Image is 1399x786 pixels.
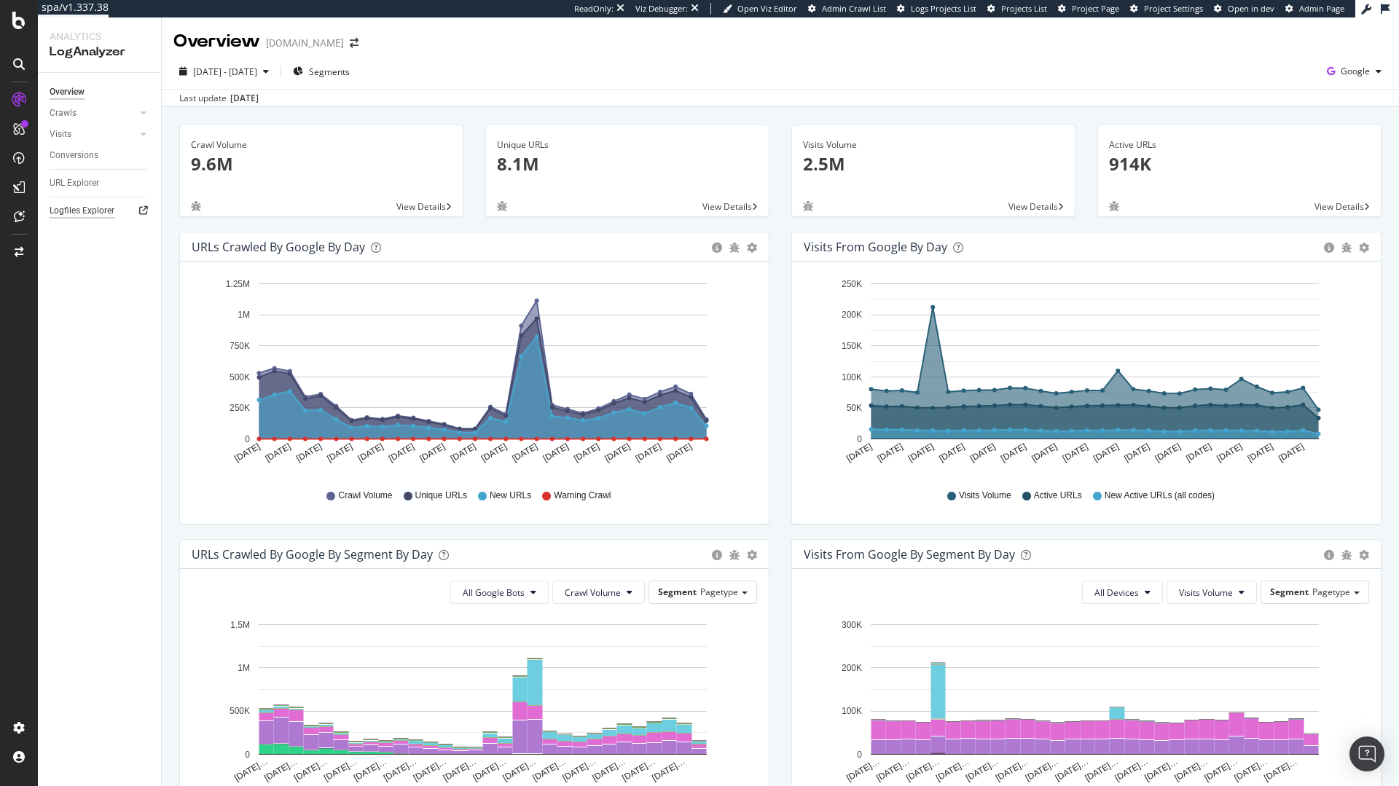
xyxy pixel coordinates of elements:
span: Projects List [1001,3,1047,14]
span: Pagetype [700,586,738,598]
text: 500K [230,707,250,717]
text: [DATE] [264,441,293,464]
span: All Devices [1094,586,1139,599]
div: Crawls [50,106,77,121]
p: 914K [1109,152,1370,176]
svg: A chart. [192,616,752,785]
text: [DATE] [232,441,262,464]
text: [DATE] [876,441,905,464]
a: Admin Crawl List [808,3,886,15]
span: Crawl Volume [565,586,621,599]
span: Admin Page [1299,3,1344,14]
span: View Details [702,200,752,213]
div: Visits from Google By Segment By Day [804,547,1015,562]
span: [DATE] - [DATE] [193,66,257,78]
div: bug [803,201,813,211]
a: Logs Projects List [897,3,976,15]
svg: A chart. [192,273,752,476]
div: Overview [173,29,260,54]
text: [DATE] [634,441,663,464]
text: 0 [245,750,250,760]
a: Project Page [1058,3,1119,15]
text: [DATE] [1061,441,1090,464]
text: 1M [238,663,250,673]
button: Crawl Volume [552,581,645,604]
div: gear [747,550,757,560]
a: Open in dev [1214,3,1274,15]
div: Last update [179,92,259,105]
div: A chart. [804,273,1364,476]
span: Segments [309,66,350,78]
div: bug [729,550,740,560]
text: 500K [230,372,250,382]
p: 8.1M [497,152,758,176]
span: Project Settings [1144,3,1203,14]
button: All Devices [1082,581,1163,604]
a: URL Explorer [50,176,151,191]
span: Visits Volume [1179,586,1233,599]
div: bug [729,243,740,253]
text: [DATE] [1092,441,1121,464]
div: [DATE] [230,92,259,105]
a: Logfiles Explorer [50,203,151,219]
text: [DATE] [510,441,539,464]
div: Viz Debugger: [635,3,688,15]
span: Logs Projects List [911,3,976,14]
text: 0 [857,434,862,444]
text: [DATE] [1153,441,1183,464]
span: Google [1341,65,1370,77]
text: [DATE] [1184,441,1213,464]
text: [DATE] [418,441,447,464]
div: bug [1341,243,1352,253]
div: LogAnalyzer [50,44,149,60]
text: 200K [842,663,862,673]
div: Conversions [50,148,98,163]
div: Open Intercom Messenger [1349,736,1384,771]
a: Crawls [50,106,136,121]
div: Logfiles Explorer [50,203,114,219]
button: [DATE] - [DATE] [173,60,275,83]
text: 250K [230,403,250,413]
span: Open Viz Editor [737,3,797,14]
button: Google [1321,60,1387,83]
text: 0 [857,750,862,760]
text: [DATE] [906,441,936,464]
text: 50K [847,403,862,413]
text: 750K [230,341,250,351]
text: 1.5M [230,620,250,630]
text: [DATE] [603,441,632,464]
div: Analytics [50,29,149,44]
a: Conversions [50,148,151,163]
span: Open in dev [1228,3,1274,14]
text: [DATE] [665,441,694,464]
div: circle-info [1324,243,1334,253]
div: gear [747,243,757,253]
div: Overview [50,85,85,100]
span: View Details [1314,200,1364,213]
div: Active URLs [1109,138,1370,152]
svg: A chart. [804,616,1364,785]
span: Visits Volume [959,490,1011,502]
text: 100K [842,372,862,382]
div: bug [497,201,507,211]
div: bug [191,201,201,211]
text: 1M [238,310,250,321]
div: bug [1109,201,1119,211]
div: URLs Crawled by Google by day [192,240,365,254]
text: [DATE] [1277,441,1306,464]
div: ReadOnly: [574,3,614,15]
text: [DATE] [449,441,478,464]
span: Active URLs [1034,490,1082,502]
div: Visits Volume [803,138,1064,152]
p: 2.5M [803,152,1064,176]
text: [DATE] [1122,441,1151,464]
div: arrow-right-arrow-left [350,38,358,48]
span: New Active URLs (all codes) [1105,490,1215,502]
div: Crawl Volume [191,138,452,152]
text: [DATE] [845,441,874,464]
div: gear [1359,243,1369,253]
span: View Details [1008,200,1058,213]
